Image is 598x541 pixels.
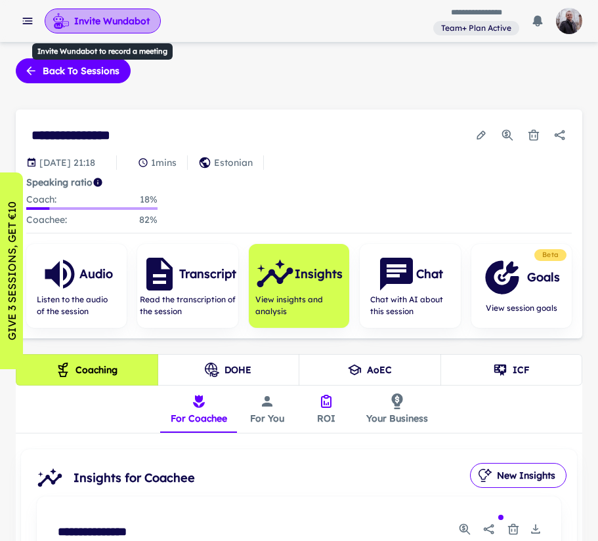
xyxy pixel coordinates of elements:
img: photoURL [556,8,582,34]
div: insights tabs [160,386,438,433]
h6: Chat [416,265,443,283]
button: Edit session [469,123,493,147]
p: Coachee : [26,212,67,228]
span: View and manage your current plan and billing details. [433,21,519,34]
button: Invite Wundabot [45,9,161,33]
button: For Coachee [160,386,238,433]
h6: Insights [295,265,343,283]
button: Download [526,519,545,539]
button: Coaching [16,354,158,386]
h6: Transcript [179,265,236,283]
span: Team+ Plan Active [436,22,517,34]
p: 18 % [140,192,158,207]
button: For You [238,386,297,433]
span: Beta [537,250,564,260]
button: AudioListen to the audio of the session [26,244,127,328]
button: ChatChat with AI about this session [360,244,460,328]
button: Your Business [356,386,438,433]
p: Coach : [26,192,56,207]
button: New Insights [470,463,566,488]
svg: Coach/coachee ideal ratio of speaking is roughly 20:80. Mentor/mentee ideal ratio of speaking is ... [93,177,103,188]
span: Read the transcription of the session [140,294,236,317]
button: Usage Statistics [496,123,519,147]
button: InsightsView insights and analysis [249,244,349,328]
button: TranscriptRead the transcription of the session [137,244,238,328]
span: Generate new variation of insights [470,468,566,481]
strong: Speaking ratio [26,176,93,188]
h6: Audio [79,265,113,283]
h6: Goals [527,268,560,287]
span: Insights for Coachee [74,469,470,487]
button: Delete session [522,123,545,147]
p: 1 mins [151,155,177,170]
button: Share session [548,123,572,147]
button: ICF [440,354,583,386]
button: DOHE [158,354,300,386]
p: GIVE 3 SESSIONS, GET €10 [4,201,20,340]
p: Session date [39,155,95,170]
div: Invite Wundabot to record a meeting [32,43,173,60]
button: AoEC [299,354,441,386]
p: 82 % [139,212,158,228]
button: ROI [297,386,356,433]
button: Back to sessions [16,58,131,83]
button: Delete [503,519,523,539]
button: Usage Statistics [455,519,475,539]
span: Listen to the audio of the session [37,294,116,317]
a: View and manage your current plan and billing details. [433,20,519,36]
span: Invite Wundabot to record a meeting [45,8,161,34]
button: GoalsView session goals [471,244,572,328]
span: Chat with AI about this session [370,294,450,317]
button: Report is currently shared [477,517,501,541]
p: Estonian [214,155,253,170]
div: theme selection [16,354,582,386]
span: View session goals [482,302,560,314]
span: View insights and analysis [255,294,343,317]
